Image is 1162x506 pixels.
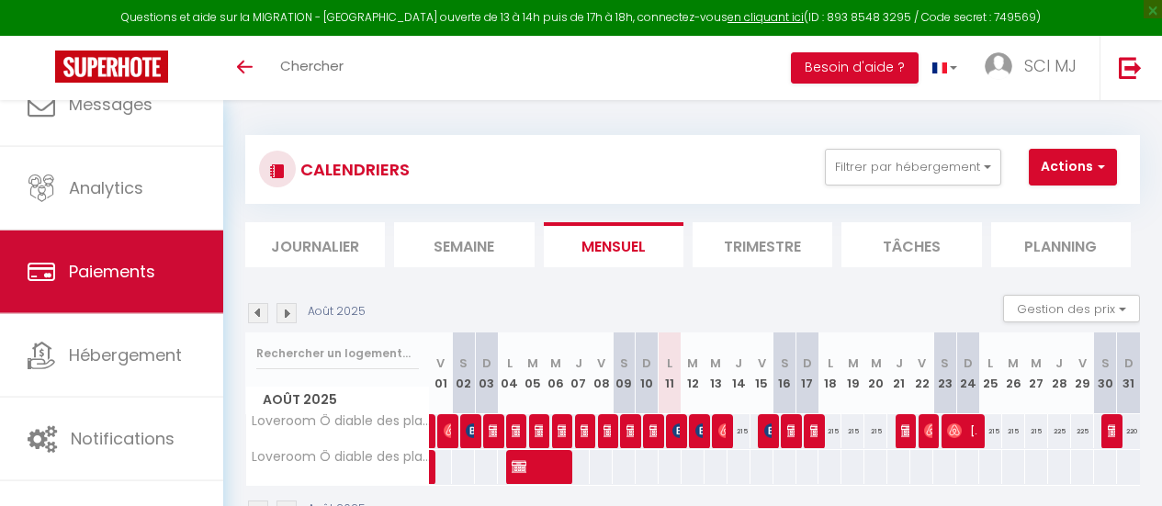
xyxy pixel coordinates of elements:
[296,149,410,190] h3: CALENDRIERS
[482,354,491,372] abbr: D
[1117,332,1140,414] th: 31
[918,354,926,372] abbr: V
[910,332,933,414] th: 22
[672,413,680,448] span: [PERSON_NAME]
[991,222,1131,267] li: Planning
[848,354,859,372] abbr: M
[69,343,182,366] span: Hébergement
[710,354,721,372] abbr: M
[718,413,726,448] span: [PERSON_NAME]
[735,354,742,372] abbr: J
[871,354,882,372] abbr: M
[956,332,979,414] th: 24
[1002,414,1025,448] div: 215
[613,332,636,414] th: 09
[758,354,766,372] abbr: V
[71,427,175,450] span: Notifications
[55,51,168,83] img: Super Booking
[841,414,864,448] div: 215
[558,413,565,448] span: [PERSON_NAME]
[69,176,143,199] span: Analytics
[590,332,613,414] th: 08
[642,354,651,372] abbr: D
[728,9,804,25] a: en cliquant ici
[818,332,841,414] th: 18
[979,332,1002,414] th: 25
[924,413,931,448] span: Savannah Vantrepode
[864,332,887,414] th: 20
[581,413,588,448] span: [PERSON_NAME]
[764,413,772,448] span: [PERSON_NAME]
[667,354,672,372] abbr: L
[933,332,956,414] th: 23
[527,354,538,372] abbr: M
[1024,54,1077,77] span: SCI MJ
[544,222,683,267] li: Mensuel
[626,413,634,448] span: [PERSON_NAME]
[705,332,728,414] th: 13
[256,337,419,370] input: Rechercher un logement...
[597,354,605,372] abbr: V
[1108,413,1115,448] span: [PERSON_NAME]
[1094,332,1117,414] th: 30
[828,354,833,372] abbr: L
[466,413,473,448] span: [PERSON_NAME]
[1117,414,1140,448] div: 220
[682,332,705,414] th: 12
[512,413,519,448] span: [PERSON_NAME]
[1071,414,1094,448] div: 225
[1029,149,1117,186] button: Actions
[659,332,682,414] th: 11
[459,354,468,372] abbr: S
[728,414,750,448] div: 215
[947,413,977,448] span: [PERSON_NAME]
[841,222,981,267] li: Tâches
[489,413,496,448] span: Meredite Herbigniaux
[791,52,919,84] button: Besoin d'aide ?
[550,354,561,372] abbr: M
[901,413,908,448] span: [PERSON_NAME]
[693,222,832,267] li: Trimestre
[941,354,949,372] abbr: S
[1101,354,1110,372] abbr: S
[1003,295,1140,322] button: Gestion des prix
[896,354,903,372] abbr: J
[567,332,590,414] th: 07
[436,354,445,372] abbr: V
[781,354,789,372] abbr: S
[787,413,795,448] span: [PERSON_NAME]
[266,36,357,100] a: Chercher
[796,332,819,414] th: 17
[1119,56,1142,79] img: logout
[444,413,451,448] span: [PERSON_NAME]
[1124,354,1134,372] abbr: D
[575,354,582,372] abbr: J
[1078,354,1087,372] abbr: V
[687,354,698,372] abbr: M
[69,260,155,283] span: Paiements
[475,332,498,414] th: 03
[249,450,433,464] span: Loveroom Ô diable des plaisirs avec [PERSON_NAME]
[452,332,475,414] th: 02
[1048,332,1071,414] th: 28
[430,332,453,414] th: 01
[636,332,659,414] th: 10
[1008,354,1019,372] abbr: M
[1055,354,1063,372] abbr: J
[841,332,864,414] th: 19
[971,36,1100,100] a: ... SCI MJ
[620,354,628,372] abbr: S
[604,413,611,448] span: [PERSON_NAME]
[810,413,818,448] span: [PERSON_NAME]
[803,354,812,372] abbr: D
[987,354,993,372] abbr: L
[521,332,544,414] th: 05
[498,332,521,414] th: 04
[1002,332,1025,414] th: 26
[535,413,542,448] span: [PERSON_NAME]
[308,303,366,320] p: Août 2025
[394,222,534,267] li: Semaine
[69,93,152,116] span: Messages
[246,387,429,413] span: Août 2025
[1031,354,1042,372] abbr: M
